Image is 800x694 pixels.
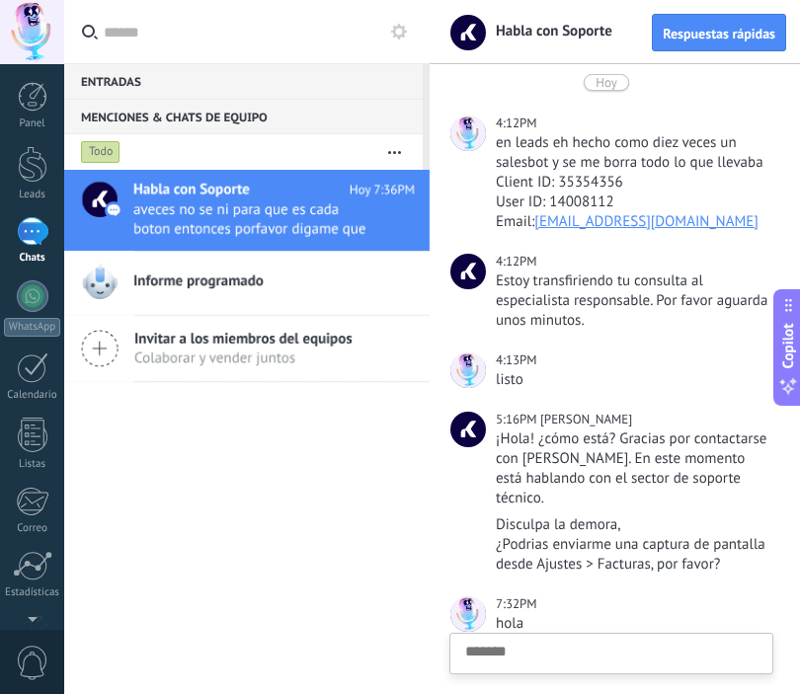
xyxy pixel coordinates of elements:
div: Estadísticas [4,586,61,599]
span: Respuestas rápidas [663,27,775,40]
div: Panel [4,117,61,130]
a: Habla con Soporte Hoy 7:36PM aveces no se ni para que es cada boton entonces porfavor digame que ... [64,170,430,251]
div: Estoy transfiriendo tu consulta al especialista responsable. Por favor aguarda unos minutos. [496,271,769,331]
div: Leads [4,189,61,201]
span: Copilot [778,323,798,368]
div: Calendario [4,389,61,402]
div: 4:12PM [496,252,540,271]
div: Email: [496,212,769,232]
span: Mateo [450,116,486,151]
div: ¡Hola! ¿cómo está? Gracias por contactarse con [PERSON_NAME]. En este momento está hablando con e... [496,429,769,508]
div: 4:13PM [496,350,540,370]
div: Disculpa la demora, [496,515,769,535]
div: Menciones & Chats de equipo [64,99,423,134]
div: en leads eh hecho como diez veces un salesbot y se me borra todo lo que llevaba [496,133,769,173]
span: aveces no se ni para que es cada boton entonces porfavor digame que hago y aparte si puede mencio... [133,200,377,238]
span: Hoy 7:36PM [350,180,415,199]
button: Más [373,134,416,170]
div: Listas [4,458,61,471]
div: Correo [4,522,61,535]
span: Mateo [450,352,486,388]
div: listo [496,370,769,390]
span: Mateo [450,596,486,632]
a: Informe programado [64,252,430,315]
span: Habla con Soporte [484,22,612,40]
span: Invitar a los miembros del equipos [134,330,353,348]
span: Colaborar y vender juntos [134,348,353,367]
span: Camila B [540,411,632,427]
div: Chats [4,252,61,265]
div: Todo [81,140,120,164]
a: [EMAIL_ADDRESS][DOMAIN_NAME] [534,212,759,231]
div: Entradas [64,63,423,99]
div: hola [496,614,769,634]
span: Habla con Soporte [450,254,486,289]
span: Informe programado [133,271,264,291]
button: Respuestas rápidas [652,14,786,51]
div: User ID: 14008112 [496,193,769,212]
div: WhatsApp [4,318,60,337]
div: 7:32PM [496,594,540,614]
div: ¿Podrias enviarme una captura de pantalla desde Ajustes > Facturas, por favor? [496,535,769,575]
div: 5:16PM [496,410,540,429]
span: Camila B [450,412,486,447]
span: Habla con Soporte [133,180,250,199]
div: 4:12PM [496,114,540,133]
div: Client ID: 35354356 [496,173,769,193]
